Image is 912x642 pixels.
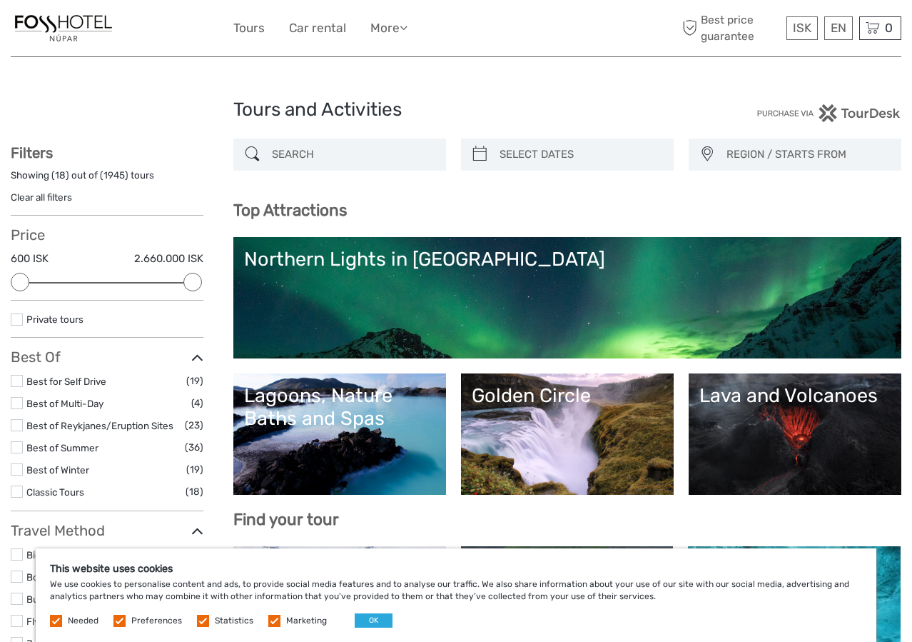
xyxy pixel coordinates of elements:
a: Bus [26,593,44,605]
b: Top Attractions [233,201,347,220]
button: REGION / STARTS FROM [720,143,894,166]
label: 2.660.000 ISK [134,251,203,266]
strong: Filters [11,144,53,161]
span: (8) [190,546,203,563]
label: 1945 [103,169,125,182]
a: Tours [233,18,265,39]
span: (18) [186,483,203,500]
a: Boat [26,571,47,583]
label: Preferences [131,615,182,627]
a: Northern Lights in [GEOGRAPHIC_DATA] [244,248,891,348]
a: Car rental [289,18,346,39]
label: 600 ISK [11,251,49,266]
a: Best of Winter [26,464,89,476]
label: Statistics [215,615,253,627]
h1: Tours and Activities [233,99,679,121]
span: (19) [186,461,203,478]
a: More [370,18,407,39]
span: 0 [883,21,895,35]
div: Lava and Volcanoes [699,384,891,407]
a: Private tours [26,314,83,325]
label: Needed [68,615,98,627]
button: Open LiveChat chat widget [164,22,181,39]
span: (36) [185,439,203,456]
span: (4) [191,395,203,411]
div: EN [824,16,853,40]
b: Find your tour [233,510,339,529]
a: Best of Multi-Day [26,398,103,409]
a: Golden Circle [472,384,663,484]
span: (19) [186,373,203,389]
div: Lagoons, Nature Baths and Spas [244,384,435,431]
input: SELECT DATES [494,142,667,167]
input: SEARCH [266,142,439,167]
img: PurchaseViaTourDesk.png [756,104,901,122]
button: OK [355,613,392,628]
a: Clear all filters [11,191,72,203]
div: Northern Lights in [GEOGRAPHIC_DATA] [244,248,891,271]
a: Bicycle [26,549,58,561]
a: Best of Reykjanes/Eruption Sites [26,420,173,431]
label: Marketing [286,615,327,627]
a: Best for Self Drive [26,376,106,387]
h5: This website uses cookies [50,563,862,575]
img: 1333-8f52415d-61d8-4a52-9a0c-13b3652c5909_logo_small.jpg [11,11,116,46]
label: 18 [55,169,66,182]
a: Classic Tours [26,486,84,498]
a: Best of Summer [26,442,98,453]
h3: Price [11,226,203,244]
a: Flying [26,616,53,627]
div: Golden Circle [472,384,663,407]
a: Lava and Volcanoes [699,384,891,484]
span: ISK [793,21,811,35]
div: Showing ( ) out of ( ) tours [11,169,203,191]
h3: Best Of [11,348,203,366]
h3: Travel Method [11,522,203,539]
a: Lagoons, Nature Baths and Spas [244,384,435,484]
p: We're away right now. Please check back later! [20,25,161,36]
div: We use cookies to personalise content and ads, to provide social media features and to analyse ou... [36,548,876,642]
span: (23) [185,417,203,433]
span: Best price guarantee [679,12,783,44]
